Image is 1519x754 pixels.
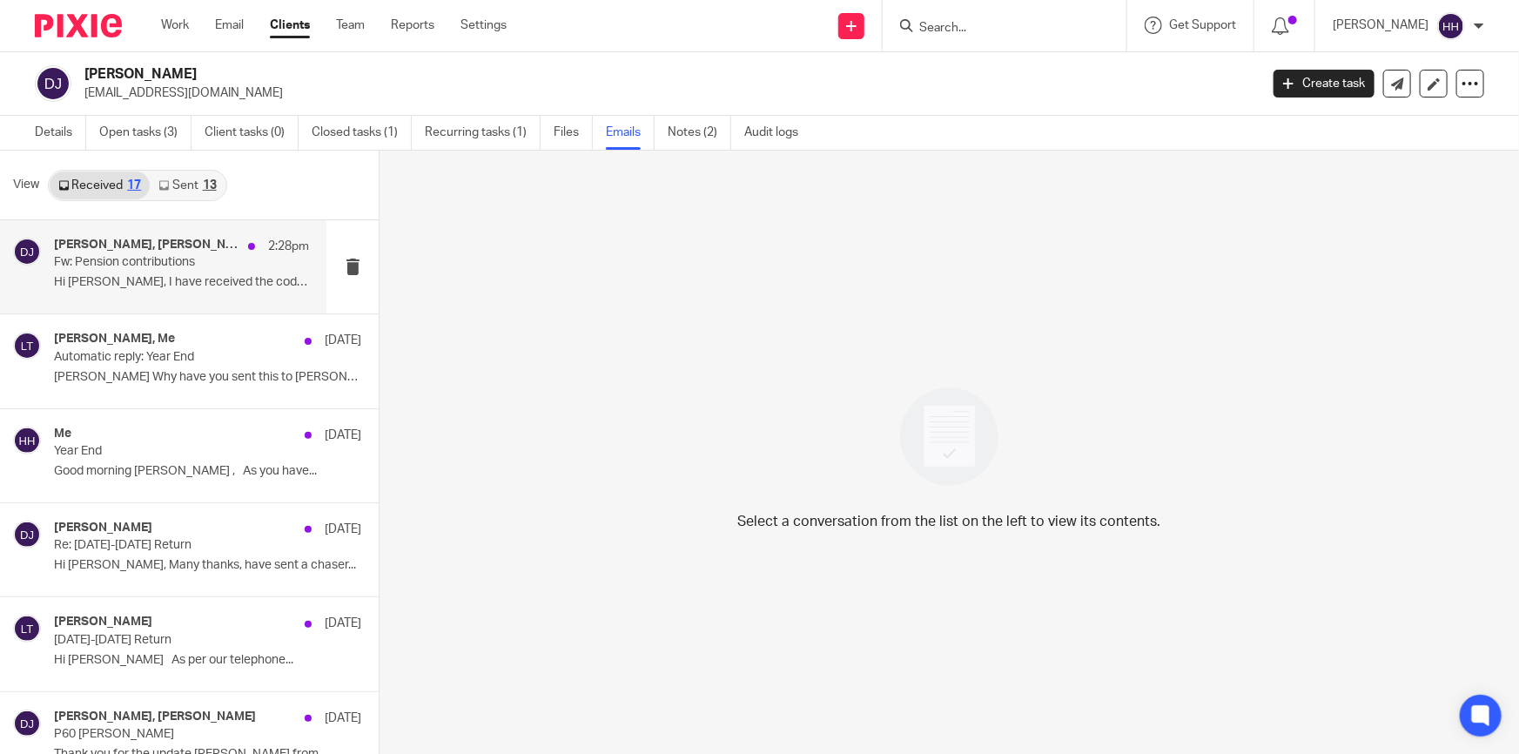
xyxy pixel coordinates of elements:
img: image [889,376,1010,497]
a: Open tasks (3) [99,116,192,150]
a: Sent13 [150,172,225,199]
p: Automatic reply: Year End [54,350,300,365]
h2: [PERSON_NAME] [84,65,1015,84]
input: Search [917,21,1074,37]
p: [DATE] [325,521,361,538]
a: Details [35,116,86,150]
a: Files [554,116,593,150]
h4: [PERSON_NAME], [PERSON_NAME] [54,238,239,252]
p: [EMAIL_ADDRESS][DOMAIN_NAME] [84,84,1247,102]
a: Email [215,17,244,34]
p: [DATE] [325,332,361,349]
h4: [PERSON_NAME], Me [54,332,175,347]
p: Fw: Pension contributions [54,255,259,270]
p: Year End [54,444,300,459]
h4: Me [54,427,71,441]
a: Received17 [50,172,150,199]
p: Hi [PERSON_NAME] As per our telephone... [54,653,361,668]
img: svg%3E [1437,12,1465,40]
div: 17 [127,179,141,192]
img: svg%3E [13,615,41,643]
a: Client tasks (0) [205,116,299,150]
a: Emails [606,116,655,150]
span: View [13,176,39,194]
p: [PERSON_NAME] Why have you sent this to [PERSON_NAME]? ... [54,370,361,385]
a: Create task [1274,70,1374,98]
img: svg%3E [13,521,41,549]
div: 13 [203,179,217,192]
a: Settings [460,17,507,34]
p: P60 [PERSON_NAME] [54,727,300,742]
p: [DATE] [325,615,361,632]
a: Team [336,17,365,34]
p: [DATE] [325,427,361,444]
img: Pixie [35,14,122,37]
p: [DATE]-[DATE] Return [54,633,300,648]
img: svg%3E [13,710,41,737]
p: Hi [PERSON_NAME], I have received the code [DATE] - it... [54,275,309,290]
img: svg%3E [13,427,41,454]
a: Work [161,17,189,34]
p: Re: [DATE]-[DATE] Return [54,538,300,553]
img: svg%3E [13,238,41,266]
h4: [PERSON_NAME], [PERSON_NAME] [54,710,256,724]
img: svg%3E [35,65,71,102]
p: [PERSON_NAME] [1333,17,1428,34]
img: svg%3E [13,332,41,360]
a: Recurring tasks (1) [425,116,541,150]
p: Good morning [PERSON_NAME] , As you have... [54,464,361,479]
p: [DATE] [325,710,361,727]
p: 2:28pm [268,238,309,255]
span: Get Support [1169,19,1236,31]
p: Hi [PERSON_NAME], Many thanks, have sent a chaser... [54,558,361,573]
a: Clients [270,17,310,34]
a: Audit logs [744,116,811,150]
a: Reports [391,17,434,34]
p: Select a conversation from the list on the left to view its contents. [738,511,1161,532]
h4: [PERSON_NAME] [54,521,152,535]
h4: [PERSON_NAME] [54,615,152,629]
a: Closed tasks (1) [312,116,412,150]
a: Notes (2) [668,116,731,150]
